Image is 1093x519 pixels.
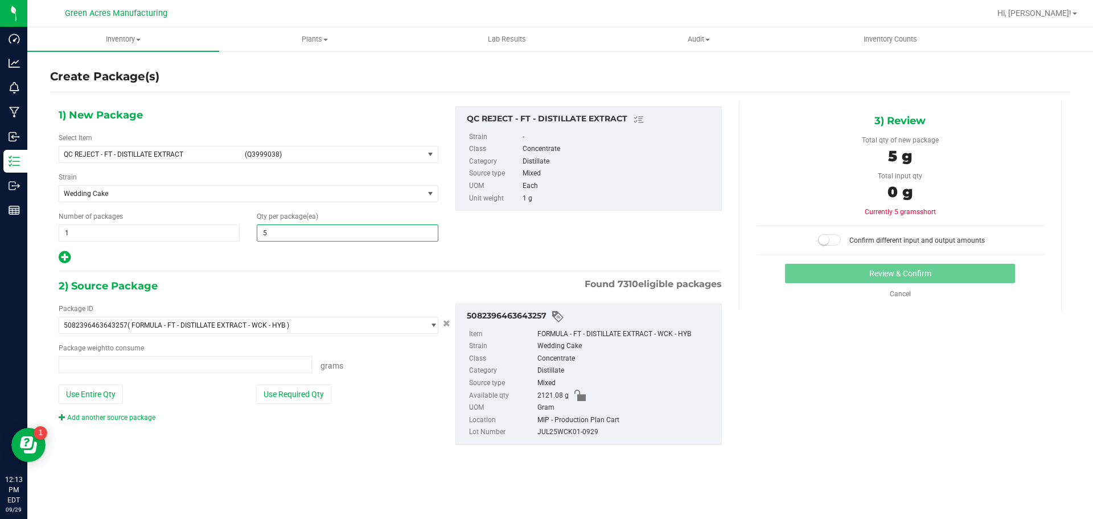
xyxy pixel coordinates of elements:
span: Wedding Cake [64,190,405,198]
span: Number of packages [59,212,123,220]
label: Class [469,353,535,365]
label: Source type [469,377,535,390]
h4: Create Package(s) [50,68,159,85]
iframe: Resource center unread badge [34,426,47,440]
span: 1) New Package [59,107,143,124]
span: Lab Results [472,34,541,44]
span: Inventory Counts [848,34,932,44]
div: Distillate [523,156,715,168]
span: Inventory [27,34,219,44]
label: UOM [469,180,520,193]
div: Distillate [537,365,716,377]
label: Available qty [469,390,535,402]
span: Audit [603,34,794,44]
span: (Q3999038) [245,150,419,158]
a: Cancel [890,290,911,298]
inline-svg: Analytics [9,58,20,69]
span: Qty per package [257,212,318,220]
span: Add new output [59,256,71,264]
div: Mixed [523,167,715,180]
span: 3) Review [874,112,926,129]
button: Review & Confirm [785,264,1015,283]
inline-svg: Manufacturing [9,107,20,118]
button: Use Required Qty [256,385,331,404]
span: QC REJECT - FT - DISTILLATE EXTRACT [64,150,238,158]
div: Concentrate [537,353,716,365]
div: 5082396463643257 [467,310,716,324]
a: Add another source package [59,414,155,422]
span: Grams [320,361,343,370]
label: Strain [469,340,535,353]
iframe: Resource center [11,428,46,462]
span: weight [87,344,108,352]
p: 09/29 [5,505,22,514]
inline-svg: Monitoring [9,82,20,93]
label: Lot Number [469,426,535,439]
inline-svg: Dashboard [9,33,20,44]
label: Strain [469,131,520,144]
div: Wedding Cake [537,340,716,353]
span: Package ID [59,305,93,313]
div: Gram [537,402,716,414]
span: select [424,317,438,333]
div: MIP - Production Plan Cart [537,414,716,427]
span: select [424,146,438,162]
span: 5 g [888,147,912,165]
div: - [523,131,715,144]
span: Hi, [PERSON_NAME]! [997,9,1071,18]
inline-svg: Outbound [9,180,20,191]
a: Plants [219,27,411,51]
div: Each [523,180,715,193]
span: Green Acres Manufacturing [65,9,167,18]
input: 1 [59,225,239,241]
inline-svg: Inbound [9,131,20,142]
inline-svg: Reports [9,205,20,216]
inline-svg: Inventory [9,156,20,167]
span: Found eligible packages [585,277,722,291]
div: FORMULA - FT - DISTILLATE EXTRACT - WCK - HYB [537,328,716,341]
a: Inventory Counts [795,27,987,51]
button: Use Entire Qty [59,385,123,404]
span: ( FORMULA - FT - DISTILLATE EXTRACT - WCK - HYB ) [128,321,289,329]
span: select [424,186,438,202]
span: 0 g [887,183,913,201]
a: Inventory [27,27,219,51]
p: 12:13 PM EDT [5,475,22,505]
span: Currently 5 grams [865,208,936,216]
div: QC REJECT - FT - DISTILLATE EXTRACT [467,113,716,126]
span: 5082396463643257 [64,321,128,329]
span: 2) Source Package [59,277,158,295]
label: Location [469,414,535,427]
div: Mixed [537,377,716,390]
label: Category [469,156,520,168]
a: Audit [603,27,795,51]
label: UOM [469,402,535,414]
a: Lab Results [411,27,603,51]
label: Select Item [59,133,92,143]
span: Total qty of new package [862,136,939,144]
label: Unit weight [469,193,520,205]
span: 7310 [618,279,638,289]
span: (ea) [306,212,318,220]
div: Concentrate [523,143,715,156]
span: Total input qty [878,172,922,180]
span: Plants [220,34,410,44]
span: Confirm different input and output amounts [849,236,985,244]
label: Strain [59,172,77,182]
span: short [920,208,936,216]
label: Source type [469,167,520,180]
span: Package to consume [59,344,144,352]
button: Cancel button [439,316,454,332]
div: JUL25WCK01-0929 [537,426,716,439]
label: Class [469,143,520,156]
label: Category [469,365,535,377]
span: 2121.08 g [537,390,569,402]
label: Item [469,328,535,341]
div: 1 g [523,193,715,205]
